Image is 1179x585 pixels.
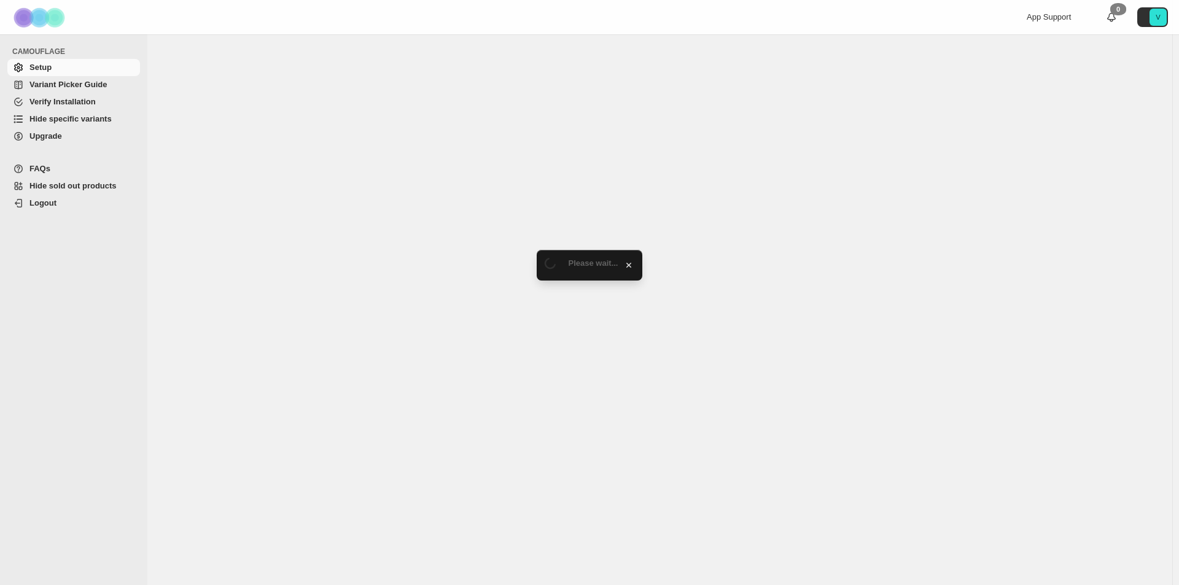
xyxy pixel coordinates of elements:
[1105,11,1118,23] a: 0
[29,198,56,207] span: Logout
[1110,3,1126,15] div: 0
[7,93,140,110] a: Verify Installation
[29,164,50,173] span: FAQs
[29,181,117,190] span: Hide sold out products
[29,131,62,141] span: Upgrade
[7,110,140,128] a: Hide specific variants
[7,76,140,93] a: Variant Picker Guide
[29,63,52,72] span: Setup
[7,195,140,212] a: Logout
[1156,14,1161,21] text: V
[10,1,71,34] img: Camouflage
[7,128,140,145] a: Upgrade
[29,97,96,106] span: Verify Installation
[7,160,140,177] a: FAQs
[29,114,112,123] span: Hide specific variants
[29,80,107,89] span: Variant Picker Guide
[1150,9,1167,26] span: Avatar with initials V
[7,177,140,195] a: Hide sold out products
[7,59,140,76] a: Setup
[12,47,141,56] span: CAMOUFLAGE
[1137,7,1168,27] button: Avatar with initials V
[1027,12,1071,21] span: App Support
[569,258,618,268] span: Please wait...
